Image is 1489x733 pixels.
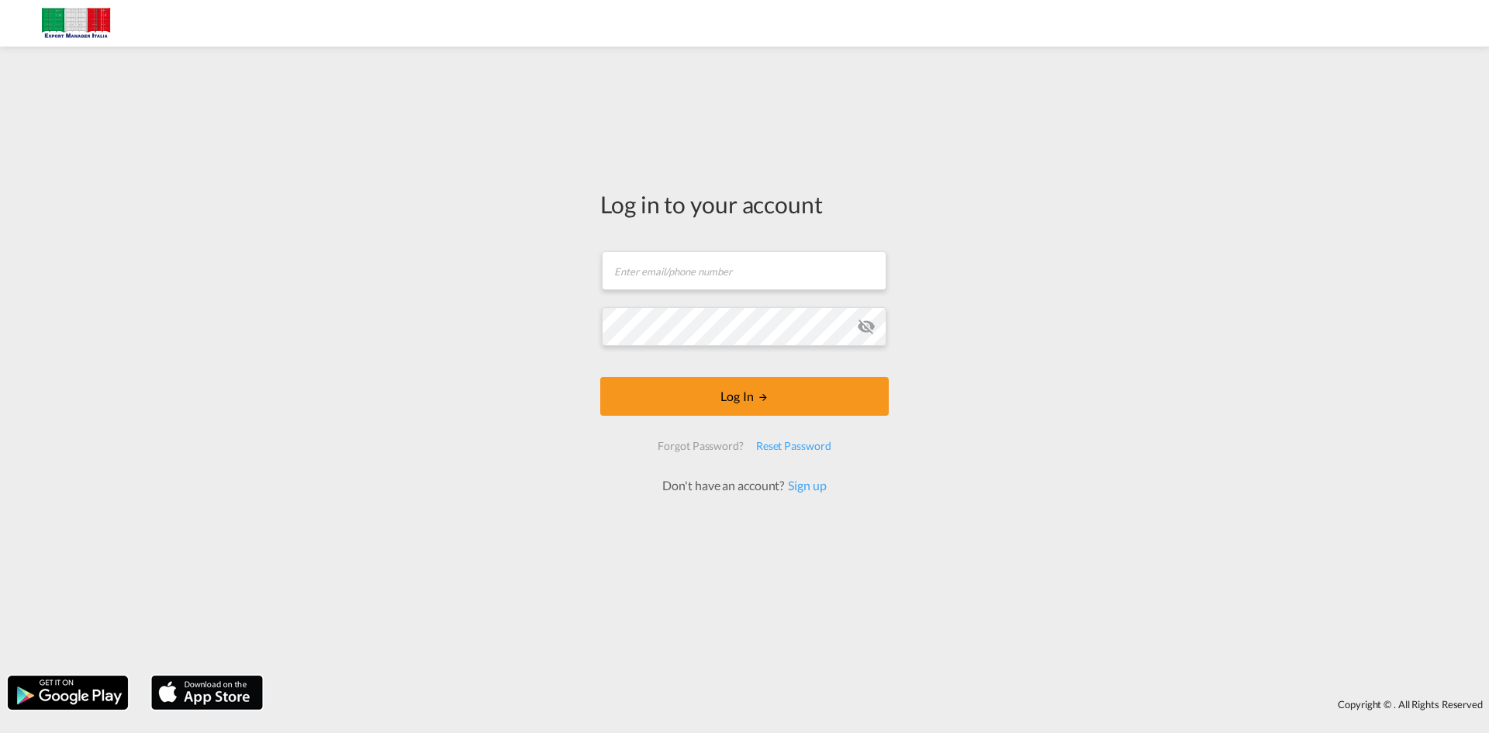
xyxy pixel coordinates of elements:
[857,317,876,336] md-icon: icon-eye-off
[602,251,886,290] input: Enter email/phone number
[600,377,889,416] button: LOGIN
[784,478,826,493] a: Sign up
[6,674,130,711] img: google.png
[271,691,1489,717] div: Copyright © . All Rights Reserved
[23,6,128,41] img: 51022700b14f11efa3148557e262d94e.jpg
[600,188,889,220] div: Log in to your account
[645,477,843,494] div: Don't have an account?
[750,432,838,460] div: Reset Password
[651,432,749,460] div: Forgot Password?
[150,674,264,711] img: apple.png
